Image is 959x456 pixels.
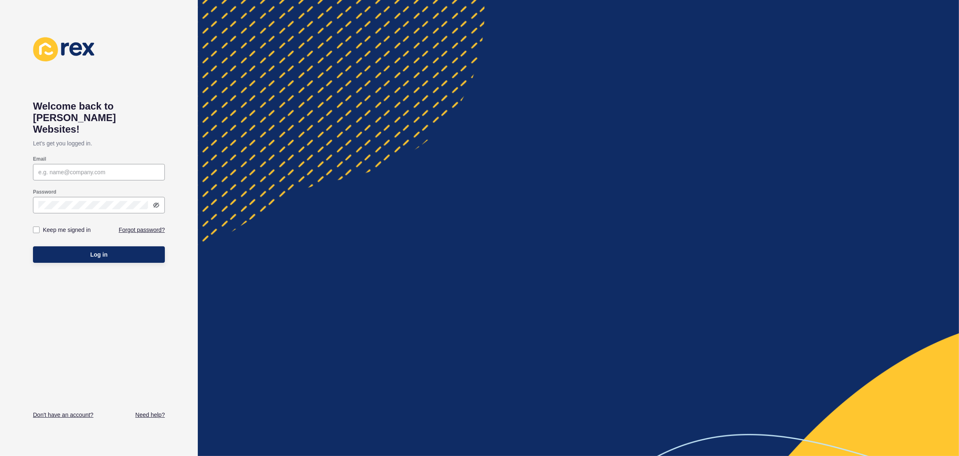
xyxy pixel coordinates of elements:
[33,135,165,152] p: Let's get you logged in.
[33,246,165,263] button: Log in
[33,101,165,135] h1: Welcome back to [PERSON_NAME] Websites!
[119,226,165,234] a: Forgot password?
[43,226,91,234] label: Keep me signed in
[33,411,94,419] a: Don't have an account?
[33,189,56,195] label: Password
[90,250,108,259] span: Log in
[135,411,165,419] a: Need help?
[38,168,159,176] input: e.g. name@company.com
[33,156,46,162] label: Email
